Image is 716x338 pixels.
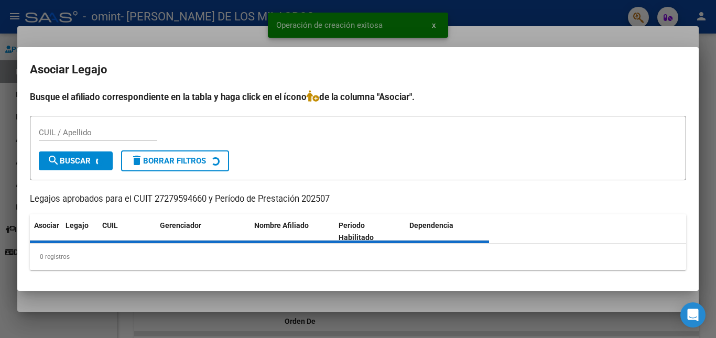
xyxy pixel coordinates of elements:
span: CUIL [102,221,118,230]
datatable-header-cell: Dependencia [405,214,490,249]
datatable-header-cell: CUIL [98,214,156,249]
button: Borrar Filtros [121,150,229,171]
span: Gerenciador [160,221,201,230]
button: Buscar [39,151,113,170]
datatable-header-cell: Periodo Habilitado [334,214,405,249]
span: Asociar [34,221,59,230]
span: Buscar [47,156,91,166]
span: Periodo Habilitado [339,221,374,242]
div: 0 registros [30,244,686,270]
span: Nombre Afiliado [254,221,309,230]
datatable-header-cell: Nombre Afiliado [250,214,334,249]
mat-icon: search [47,154,60,167]
mat-icon: delete [131,154,143,167]
div: Open Intercom Messenger [680,302,706,328]
span: Legajo [66,221,89,230]
datatable-header-cell: Asociar [30,214,61,249]
datatable-header-cell: Gerenciador [156,214,250,249]
h2: Asociar Legajo [30,60,686,80]
span: Borrar Filtros [131,156,206,166]
h4: Busque el afiliado correspondiente en la tabla y haga click en el ícono de la columna "Asociar". [30,90,686,104]
span: Dependencia [409,221,453,230]
p: Legajos aprobados para el CUIT 27279594660 y Período de Prestación 202507 [30,193,686,206]
datatable-header-cell: Legajo [61,214,98,249]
